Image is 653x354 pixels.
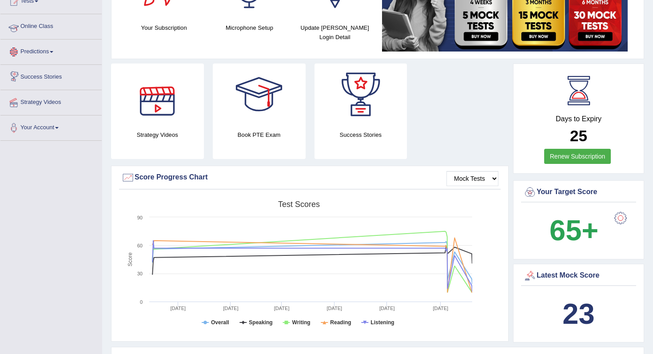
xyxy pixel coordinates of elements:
[137,271,143,276] text: 30
[140,299,143,305] text: 0
[127,252,133,266] tspan: Score
[523,269,634,282] div: Latest Mock Score
[326,306,342,311] tspan: [DATE]
[330,319,351,326] tspan: Reading
[211,23,287,32] h4: Microphone Setup
[523,186,634,199] div: Your Target Score
[0,90,102,112] a: Strategy Videos
[223,306,239,311] tspan: [DATE]
[379,306,395,311] tspan: [DATE]
[274,306,290,311] tspan: [DATE]
[433,306,449,311] tspan: [DATE]
[0,40,102,62] a: Predictions
[297,23,373,42] h4: Update [PERSON_NAME] Login Detail
[523,115,634,123] h4: Days to Expiry
[213,130,306,139] h4: Book PTE Exam
[0,14,102,36] a: Online Class
[126,23,202,32] h4: Your Subscription
[544,149,611,164] a: Renew Subscription
[111,130,204,139] h4: Strategy Videos
[121,171,498,184] div: Score Progress Chart
[249,319,272,326] tspan: Speaking
[211,319,229,326] tspan: Overall
[137,243,143,248] text: 60
[562,298,594,330] b: 23
[570,127,587,144] b: 25
[171,306,186,311] tspan: [DATE]
[292,319,311,326] tspan: Writing
[278,200,320,209] tspan: Test scores
[0,65,102,87] a: Success Stories
[137,215,143,220] text: 90
[549,214,598,247] b: 65+
[0,115,102,138] a: Your Account
[370,319,394,326] tspan: Listening
[315,130,407,139] h4: Success Stories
